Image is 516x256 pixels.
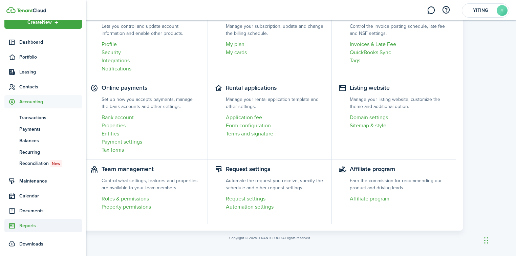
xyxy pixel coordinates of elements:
[102,65,201,73] a: Notifications
[102,96,201,110] settings-item-description: Set up how you accepts payments, manage the bank accounts and other settings.
[484,230,488,251] div: Drag
[19,68,82,76] span: Leasing
[350,57,449,65] a: Tags
[102,177,201,191] settings-item-description: Control what settings, features and properties are available to your team members.
[19,98,82,105] span: Accounting
[282,235,311,240] span: All rights reserved.
[226,48,325,57] a: My cards
[4,146,82,158] a: Recurring
[17,8,46,13] img: TenantCloud
[350,48,449,57] a: QuickBooks Sync
[350,113,449,122] a: Domain settings
[4,112,82,123] a: Transactions
[102,122,201,130] a: Properties
[350,195,449,203] a: Affiliate program
[350,177,449,191] settings-item-description: Earn the commission for recommending our product and driving leads.
[226,130,325,138] a: Terms and signature
[102,57,201,65] a: Integrations
[4,123,82,135] a: Payments
[226,40,325,48] a: My plan
[226,203,325,211] a: Automation settings
[4,219,82,232] a: Reports
[19,222,82,229] span: Reports
[226,177,325,191] settings-item-description: Automate the request you receive, specify the schedule and other request settings.
[19,83,82,90] span: Contacts
[19,149,82,156] span: Recurring
[19,160,82,167] span: Reconciliation
[482,223,516,256] iframe: Chat Widget
[19,137,82,144] span: Balances
[257,235,282,240] span: TENANTCLOUD.
[350,23,449,37] settings-item-description: Control the invoice posting schedule, late fee and NSF settings.
[102,138,201,146] a: Payment settings
[226,195,325,203] a: Request settings
[4,36,82,49] a: Dashboard
[19,54,82,61] span: Portfolio
[4,16,82,29] button: Open menu
[440,4,452,16] button: Open resource center
[102,23,201,37] settings-item-description: Lets you control and update account information and enable other products.
[102,195,201,203] a: Roles & permissions
[19,240,43,248] span: Downloads
[350,96,449,110] settings-item-description: Manage your listing website, customize the theme and additional option.
[6,7,16,13] img: TenantCloud
[19,207,82,214] span: Documents
[226,23,325,37] settings-item-description: Manage your subscription, update and change the billing schedule.
[4,135,82,146] a: Balances
[350,40,449,48] a: Invoices & Late Fee
[226,113,325,122] a: Application fee
[226,96,325,110] settings-item-description: Manage your rental application template and other settings.
[102,48,201,57] a: Security
[102,130,201,138] a: Entities
[425,2,437,19] a: Messaging
[19,114,82,121] span: Transactions
[52,161,60,167] span: New
[102,146,201,154] a: Tax forms
[497,5,508,16] avatar-text: Y
[19,177,82,185] span: Maintenance
[19,39,82,46] span: Dashboard
[467,8,494,13] span: YITING
[229,235,257,240] span: Copyright © 2025
[27,20,52,25] span: Create New
[102,40,201,48] a: Profile
[19,126,82,133] span: Payments
[226,122,325,130] a: Form configuration
[102,113,201,122] a: Bank account
[102,203,201,211] a: Property permissions
[4,158,82,169] a: ReconciliationNew
[350,122,449,130] a: Sitemap & style
[19,192,82,199] span: Calendar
